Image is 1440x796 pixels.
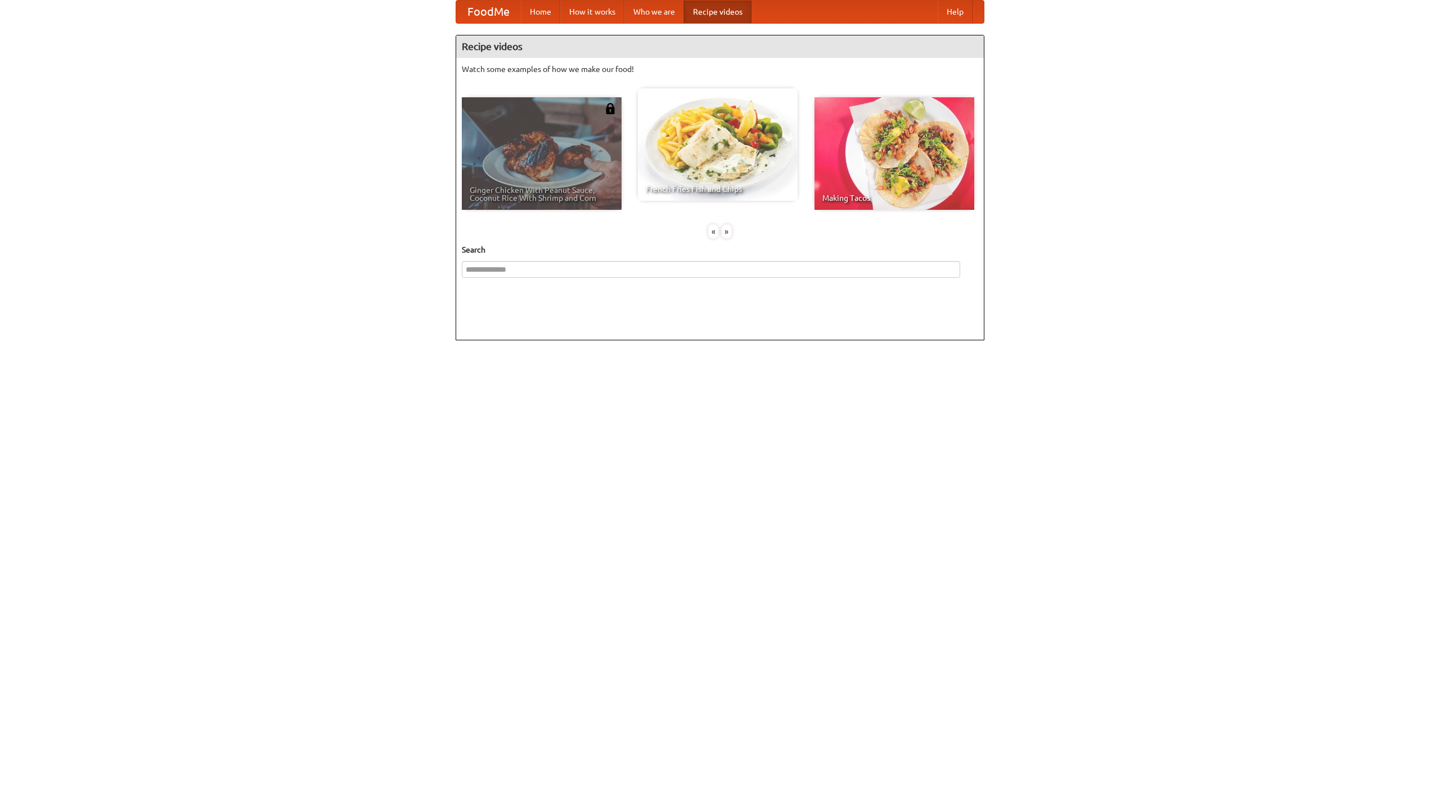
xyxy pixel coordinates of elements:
div: « [708,224,718,239]
h4: Recipe videos [456,35,984,58]
a: Help [938,1,973,23]
a: Recipe videos [684,1,751,23]
img: 483408.png [605,103,616,114]
a: How it works [560,1,624,23]
a: Making Tacos [814,97,974,210]
a: Home [521,1,560,23]
a: FoodMe [456,1,521,23]
a: French Fries Fish and Chips [638,88,798,201]
p: Watch some examples of how we make our food! [462,64,978,75]
h5: Search [462,244,978,255]
a: Who we are [624,1,684,23]
span: Making Tacos [822,194,966,202]
div: » [722,224,732,239]
span: French Fries Fish and Chips [646,185,790,193]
